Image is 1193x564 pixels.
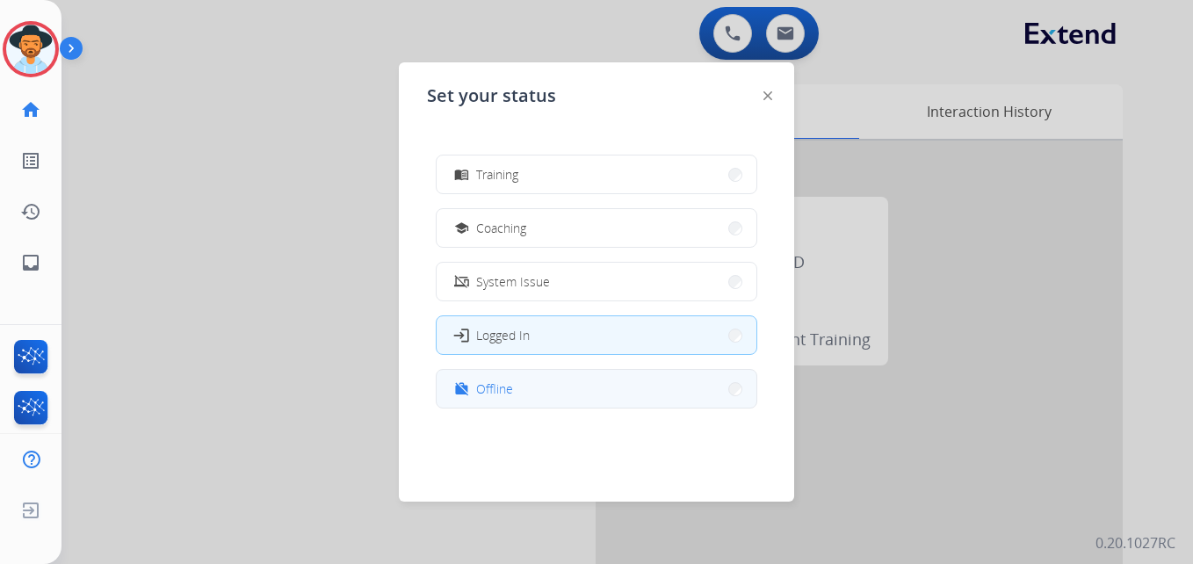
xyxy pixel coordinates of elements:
button: Coaching [437,209,756,247]
p: 0.20.1027RC [1095,532,1175,553]
mat-icon: home [20,99,41,120]
span: Logged In [476,326,530,344]
img: avatar [6,25,55,74]
mat-icon: work_off [454,381,469,396]
mat-icon: history [20,201,41,222]
button: Logged In [437,316,756,354]
img: close-button [763,91,772,100]
button: System Issue [437,263,756,300]
span: Coaching [476,219,526,237]
span: Set your status [427,83,556,108]
span: System Issue [476,272,550,291]
mat-icon: menu_book [454,167,469,182]
mat-icon: school [454,221,469,235]
span: Training [476,165,518,184]
mat-icon: login [452,326,470,343]
button: Offline [437,370,756,408]
mat-icon: inbox [20,252,41,273]
button: Training [437,155,756,193]
mat-icon: list_alt [20,150,41,171]
mat-icon: phonelink_off [454,274,469,289]
span: Offline [476,380,513,398]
